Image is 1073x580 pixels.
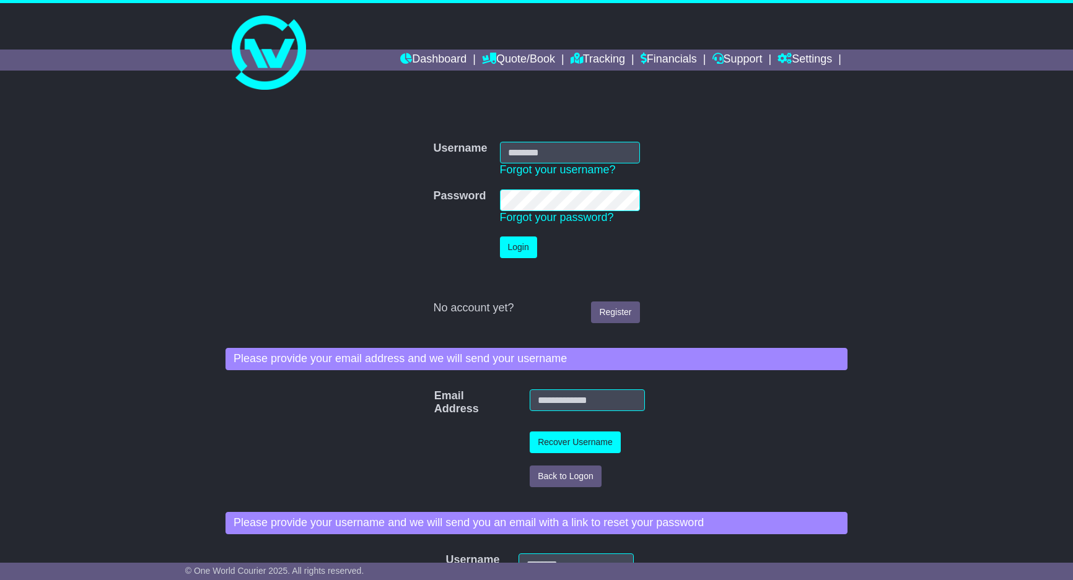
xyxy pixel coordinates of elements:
label: Password [433,189,486,203]
a: Support [712,50,763,71]
a: Tracking [571,50,625,71]
a: Forgot your username? [500,163,616,176]
label: Username [439,553,456,567]
div: No account yet? [433,301,639,315]
a: Financials [641,50,697,71]
button: Back to Logon [530,465,602,487]
label: Username [433,142,487,155]
div: Please provide your email address and we will send your username [226,348,847,370]
a: Forgot your password? [500,211,614,223]
button: Recover Username [530,431,621,453]
a: Settings [777,50,832,71]
a: Quote/Book [482,50,555,71]
div: Please provide your username and we will send you an email with a link to reset your password [226,512,847,534]
a: Register [591,301,639,323]
span: © One World Courier 2025. All rights reserved. [185,566,364,576]
button: Login [500,236,537,258]
a: Dashboard [400,50,466,71]
label: Email Address [428,389,450,416]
